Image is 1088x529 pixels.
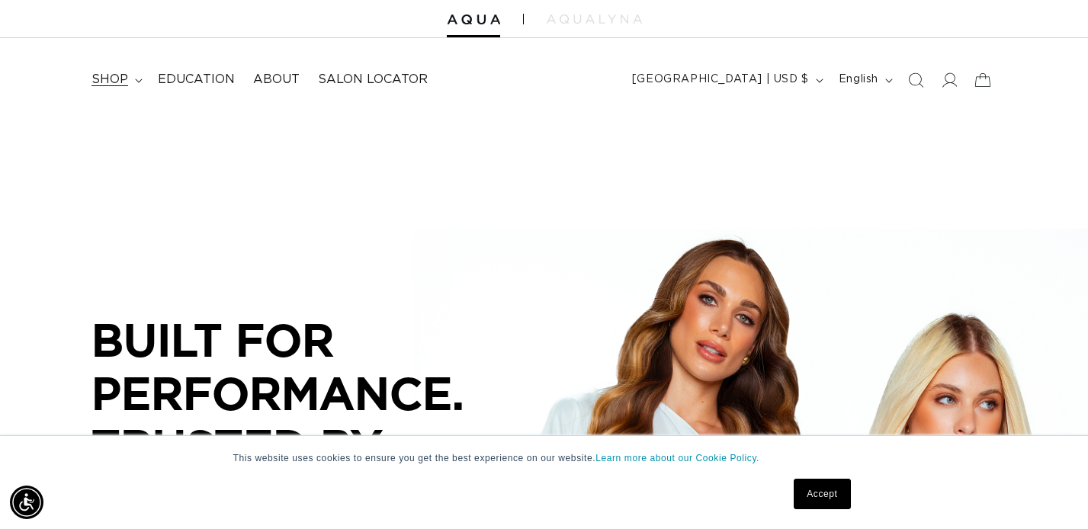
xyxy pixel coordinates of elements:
[899,63,932,97] summary: Search
[318,72,428,88] span: Salon Locator
[233,451,855,465] p: This website uses cookies to ensure you get the best experience on our website.
[830,66,899,95] button: English
[158,72,235,88] span: Education
[149,63,244,97] a: Education
[794,479,850,509] a: Accept
[1012,456,1088,529] iframe: Chat Widget
[623,66,830,95] button: [GEOGRAPHIC_DATA] | USD $
[839,72,878,88] span: English
[91,313,549,525] p: BUILT FOR PERFORMANCE. TRUSTED BY PROFESSIONALS.
[91,72,128,88] span: shop
[309,63,437,97] a: Salon Locator
[244,63,309,97] a: About
[447,14,500,25] img: Aqua Hair Extensions
[82,63,149,97] summary: shop
[632,72,809,88] span: [GEOGRAPHIC_DATA] | USD $
[547,14,642,24] img: aqualyna.com
[595,453,759,463] a: Learn more about our Cookie Policy.
[253,72,300,88] span: About
[10,486,43,519] div: Accessibility Menu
